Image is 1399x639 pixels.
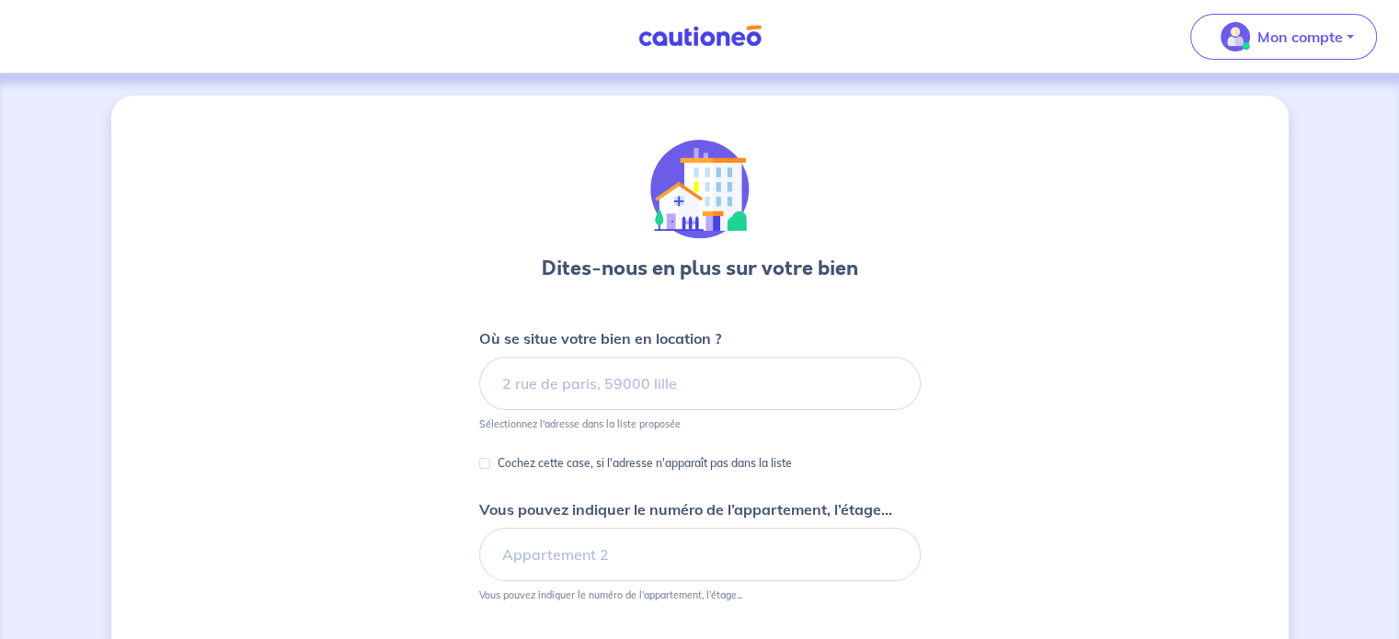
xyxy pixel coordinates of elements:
[479,528,921,581] input: Appartement 2
[1190,14,1377,60] button: illu_account_valid_menu.svgMon compte
[1257,26,1343,48] p: Mon compte
[498,452,792,474] p: Cochez cette case, si l'adresse n'apparaît pas dans la liste
[631,25,769,48] img: Cautioneo
[650,140,750,239] img: illu_houses.svg
[479,357,921,410] input: 2 rue de paris, 59000 lille
[479,417,681,430] p: Sélectionnez l'adresse dans la liste proposée
[542,254,858,283] h3: Dites-nous en plus sur votre bien
[479,498,892,520] p: Vous pouvez indiquer le numéro de l’appartement, l’étage...
[1221,22,1250,51] img: illu_account_valid_menu.svg
[479,588,742,601] p: Vous pouvez indiquer le numéro de l’appartement, l’étage...
[479,327,721,349] p: Où se situe votre bien en location ?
